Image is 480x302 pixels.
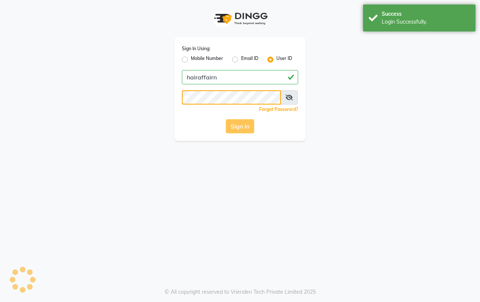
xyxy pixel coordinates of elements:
[210,7,270,30] img: logo1.svg
[382,18,470,26] div: Login Successfully.
[259,106,298,112] a: Forgot Password?
[191,55,223,64] label: Mobile Number
[182,70,298,84] input: Username
[182,45,210,52] label: Sign In Using:
[182,90,281,105] input: Username
[241,55,258,64] label: Email ID
[276,55,292,64] label: User ID
[382,10,470,18] div: Success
